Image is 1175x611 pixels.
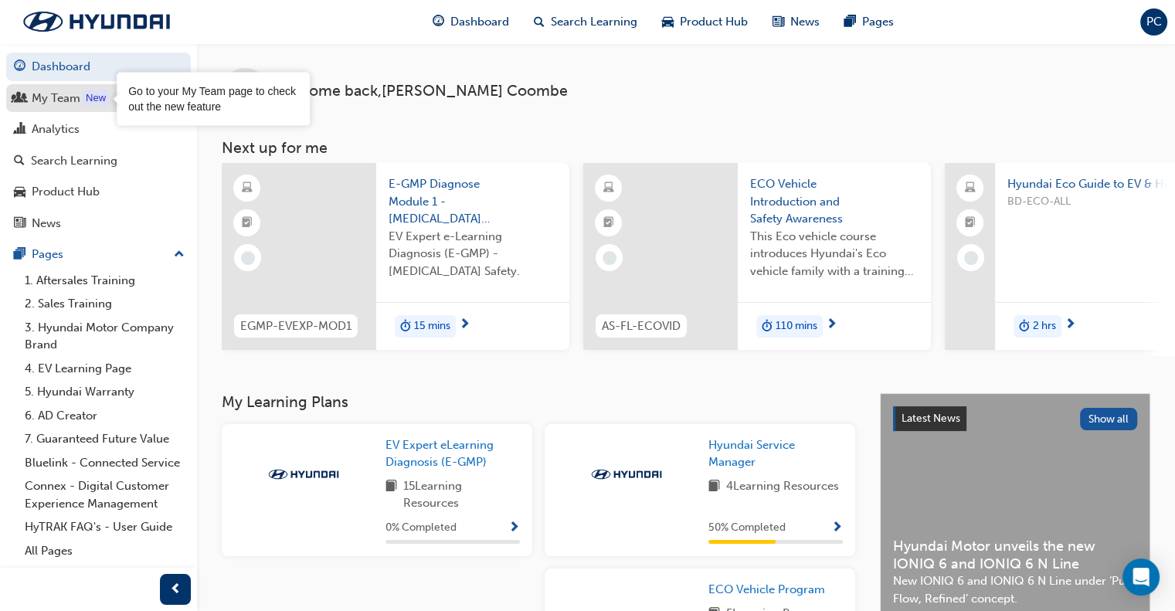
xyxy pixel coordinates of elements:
a: guage-iconDashboard [420,6,521,38]
span: Hyundai Motor unveils the new IONIQ 6 and IONIQ 6 N Line [893,538,1137,572]
span: book-icon [385,477,397,512]
span: car-icon [662,12,674,32]
a: EGMP-EVEXP-MOD1E-GMP Diagnose Module 1 - [MEDICAL_DATA] SafetyEV Expert e-Learning Diagnosis (E-G... [222,163,569,350]
span: guage-icon [433,12,444,32]
div: Product Hub [32,183,100,201]
span: learningResourceType_ELEARNING-icon [603,178,614,199]
a: News [6,209,191,238]
a: Dashboard [6,53,191,81]
span: learningRecordVerb_NONE-icon [964,251,978,265]
span: 4 Learning Resources [726,477,839,497]
span: ECO Vehicle Program [708,582,825,596]
a: Bluelink - Connected Service [19,451,191,475]
a: Trak [8,5,185,38]
span: people-icon [14,92,25,106]
span: Dashboard [450,13,509,31]
span: next-icon [1065,318,1076,332]
span: learningResourceType_ELEARNING-icon [242,178,253,199]
span: booktick-icon [603,213,614,233]
a: 1. Aftersales Training [19,269,191,293]
span: 110 mins [776,317,817,335]
span: Pages [862,13,894,31]
span: prev-icon [170,580,182,599]
a: pages-iconPages [832,6,906,38]
span: booktick-icon [242,213,253,233]
span: New IONIQ 6 and IONIQ 6 N Line under ‘Pure Flow, Refined’ concept. [893,572,1137,607]
span: Latest News [902,412,960,425]
span: news-icon [14,217,25,231]
span: next-icon [459,318,470,332]
span: PC [1146,13,1162,31]
span: pages-icon [14,248,25,262]
button: Pages [6,240,191,269]
span: booktick-icon [965,213,976,233]
a: Hyundai Service Manager [708,436,843,471]
span: 2 hrs [1033,317,1056,335]
a: HyTRAK FAQ's - User Guide [19,515,191,539]
span: EV Expert eLearning Diagnosis (E-GMP) [385,438,494,470]
div: Tooltip anchor [83,90,109,106]
a: 4. EV Learning Page [19,357,191,381]
span: 15 mins [414,317,450,335]
button: PC [1140,8,1167,36]
span: Welcome back , [PERSON_NAME] Coombe [274,83,568,100]
a: My Team [6,84,191,113]
div: Analytics [32,121,80,138]
span: learningRecordVerb_NONE-icon [603,251,616,265]
a: news-iconNews [760,6,832,38]
button: Show all [1080,408,1138,430]
h3: My Learning Plans [222,393,855,411]
div: Search Learning [31,152,117,170]
div: Pages [32,246,63,263]
div: My Team [32,90,80,107]
span: guage-icon [14,60,25,74]
span: search-icon [14,154,25,168]
span: EV Expert e-Learning Diagnosis (E-GMP) - [MEDICAL_DATA] Safety. [389,228,557,280]
a: Connex - Digital Customer Experience Management [19,474,191,515]
span: News [790,13,820,31]
span: duration-icon [400,317,411,337]
button: DashboardMy TeamAnalyticsSearch LearningProduct HubNews [6,49,191,240]
span: learningRecordVerb_NONE-icon [241,251,255,265]
span: news-icon [773,12,784,32]
span: search-icon [534,12,545,32]
span: next-icon [826,318,837,332]
span: Show Progress [831,521,843,535]
span: This Eco vehicle course introduces Hyundai's Eco vehicle family with a training video presentatio... [750,228,919,280]
a: AS-FL-ECOVIDECO Vehicle Introduction and Safety AwarenessThis Eco vehicle course introduces Hyund... [583,163,931,350]
span: duration-icon [1019,317,1030,337]
a: 2. Sales Training [19,292,191,316]
a: car-iconProduct Hub [650,6,760,38]
span: ECO Vehicle Introduction and Safety Awareness [750,175,919,228]
div: Go to your My Team page to check out the new feature [128,84,298,114]
span: E-GMP Diagnose Module 1 - [MEDICAL_DATA] Safety [389,175,557,228]
span: laptop-icon [965,178,976,199]
div: Open Intercom Messenger [1122,558,1160,596]
img: Trak [261,467,346,482]
span: AS-FL-ECOVID [602,317,681,335]
button: Show Progress [831,518,843,538]
span: Show Progress [508,521,520,535]
a: EV Expert eLearning Diagnosis (E-GMP) [385,436,520,471]
a: ECO Vehicle Program [708,581,831,599]
a: Product Hub [6,178,191,206]
a: Search Learning [6,147,191,175]
span: EGMP-EVEXP-MOD1 [240,317,351,335]
span: 50 % Completed [708,519,786,537]
span: Hyundai Service Manager [708,438,795,470]
span: book-icon [708,477,720,497]
span: up-icon [174,245,185,265]
a: 7. Guaranteed Future Value [19,427,191,451]
span: duration-icon [762,317,773,337]
a: 6. AD Creator [19,404,191,428]
a: Latest NewsShow all [893,406,1137,431]
a: 3. Hyundai Motor Company Brand [19,316,191,357]
div: News [32,215,61,233]
span: 0 % Completed [385,519,457,537]
h3: Next up for me [197,139,1175,157]
a: Analytics [6,115,191,144]
span: chart-icon [14,123,25,137]
span: Search Learning [551,13,637,31]
img: Trak [584,467,669,482]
